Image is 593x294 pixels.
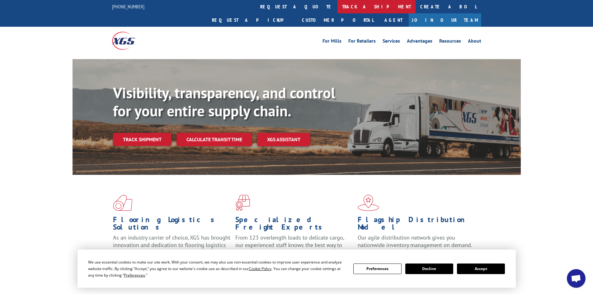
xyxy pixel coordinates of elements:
[358,234,472,249] span: Our agile distribution network gives you nationwide inventory management on demand.
[348,39,376,45] a: For Retailers
[78,250,516,288] div: Cookie Consent Prompt
[358,216,475,234] h1: Flagship Distribution Model
[235,195,250,211] img: xgs-icon-focused-on-flooring-red
[378,13,409,27] a: Agent
[468,39,481,45] a: About
[383,39,400,45] a: Services
[113,133,172,146] a: Track shipment
[457,264,505,274] button: Accept
[297,13,378,27] a: Customer Portal
[113,216,231,234] h1: Flooring Logistics Solutions
[88,259,346,278] div: We use essential cookies to make our site work. With your consent, we may also use non-essential ...
[409,13,481,27] a: Join Our Team
[257,133,310,146] a: XGS ASSISTANT
[322,39,341,45] a: For Mills
[235,216,353,234] h1: Specialized Freight Experts
[407,39,432,45] a: Advantages
[113,195,132,211] img: xgs-icon-total-supply-chain-intelligence-red
[235,234,353,262] p: From 123 overlength loads to delicate cargo, our experienced staff knows the best way to move you...
[358,195,379,211] img: xgs-icon-flagship-distribution-model-red
[439,39,461,45] a: Resources
[405,264,453,274] button: Decline
[113,234,230,256] span: As an industry carrier of choice, XGS has brought innovation and dedication to flooring logistics...
[353,264,401,274] button: Preferences
[249,266,271,271] span: Cookie Policy
[124,273,145,278] span: Preferences
[113,83,335,120] b: Visibility, transparency, and control for your entire supply chain.
[207,13,297,27] a: Request a pickup
[567,269,586,288] div: Open chat
[176,133,252,146] a: Calculate transit time
[112,3,144,10] a: [PHONE_NUMBER]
